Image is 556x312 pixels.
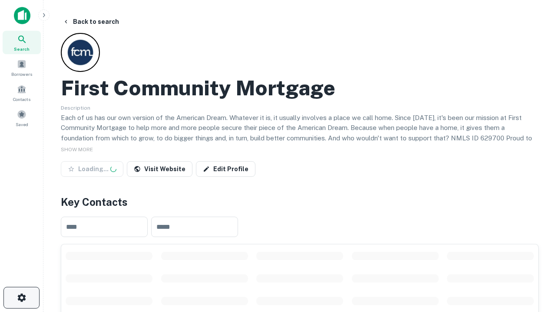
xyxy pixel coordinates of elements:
p: Each of us has our own version of the American Dream. Whatever it is, it usually involves a place... [61,113,539,153]
a: Search [3,31,41,54]
a: Edit Profile [196,161,255,177]
button: Back to search [59,14,122,29]
span: Saved [16,121,28,128]
img: capitalize-icon.png [14,7,30,24]
h4: Key Contacts [61,194,539,210]
span: Search [14,45,30,52]
span: Contacts [13,96,30,103]
a: Borrowers [3,56,41,79]
span: Borrowers [11,71,32,78]
a: Contacts [3,81,41,104]
h2: First Community Mortgage [61,75,335,101]
a: Visit Website [127,161,192,177]
a: Saved [3,106,41,130]
span: Description [61,105,90,111]
iframe: Chat Widget [513,243,556,284]
span: SHOW MORE [61,146,93,153]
